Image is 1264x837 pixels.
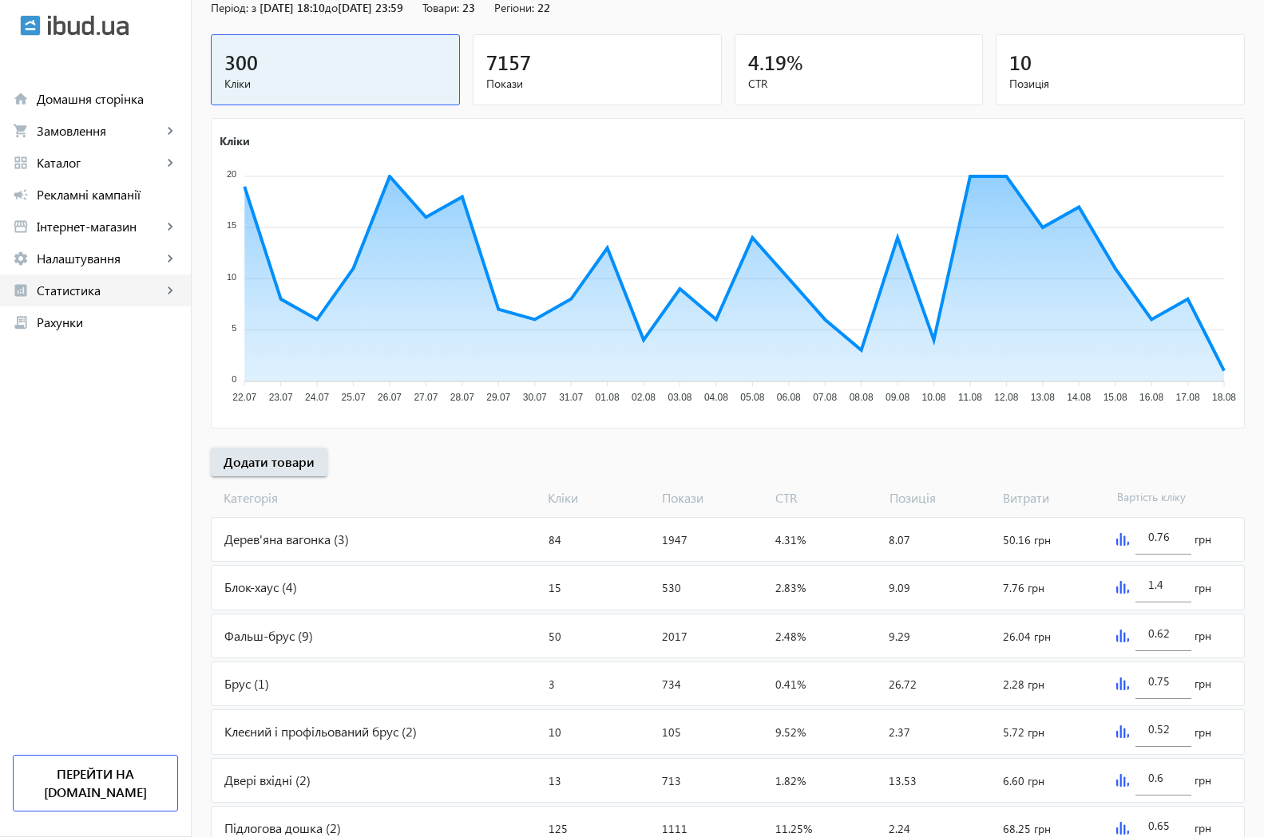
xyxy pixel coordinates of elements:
span: CTR [769,489,882,507]
div: Брус (1) [212,662,542,705]
span: 2.24 [889,821,910,836]
span: Вартість кліку [1111,489,1224,507]
img: graph.svg [1116,822,1129,835]
span: Рахунки [37,314,178,330]
span: грн [1195,820,1211,836]
span: Категорія [211,489,541,507]
mat-icon: shopping_cart [13,123,29,139]
span: CTR [748,76,970,92]
tspan: 27.07 [414,392,438,403]
span: 2.83% [775,580,806,595]
span: 50.16 грн [1003,532,1051,547]
span: 300 [224,49,258,75]
span: 26.72 [889,677,917,692]
span: Покази [486,76,708,92]
span: 4.19 [748,49,787,75]
span: Позиція [1009,76,1231,92]
span: Налаштування [37,251,162,266]
a: Перейти на [DOMAIN_NAME] [13,755,178,811]
mat-icon: keyboard_arrow_right [162,219,178,235]
span: Кліки [541,489,655,507]
tspan: 13.08 [1031,392,1055,403]
button: Додати товари [211,448,327,476]
span: 6.60 грн [1003,773,1044,788]
mat-icon: storefront [13,219,29,235]
tspan: 20 [227,169,236,179]
span: Інтернет-магазин [37,219,162,235]
mat-icon: keyboard_arrow_right [162,155,178,171]
span: Замовлення [37,123,162,139]
span: 105 [662,724,681,740]
img: graph.svg [1116,630,1129,642]
span: 7157 [486,49,531,75]
span: 9.29 [889,629,910,644]
img: graph.svg [1116,581,1129,594]
tspan: 15.08 [1104,392,1127,403]
mat-icon: keyboard_arrow_right [162,251,178,266]
tspan: 10.08 [922,392,946,403]
tspan: 15 [227,220,236,230]
img: graph.svg [1116,533,1129,546]
tspan: 10 [227,272,236,282]
span: 2.48% [775,629,806,644]
span: 530 [662,580,681,595]
span: 13 [549,773,561,788]
div: Блок-хаус (4) [212,566,542,609]
span: 84 [549,532,561,547]
span: % [787,49,803,75]
span: 7.76 грн [1003,580,1044,595]
tspan: 25.07 [342,392,366,403]
tspan: 16.08 [1139,392,1163,403]
tspan: 23.07 [269,392,293,403]
tspan: 03.08 [668,392,691,403]
tspan: 06.08 [777,392,801,403]
mat-icon: grid_view [13,155,29,171]
span: грн [1195,531,1211,547]
span: 125 [549,821,568,836]
span: Рекламні кампанії [37,187,178,203]
span: 11.25% [775,821,812,836]
span: Статистика [37,282,162,298]
div: Двері вхідні (2) [212,759,542,802]
tspan: 31.07 [559,392,583,403]
tspan: 01.08 [596,392,620,403]
span: Покази [656,489,769,507]
span: 8.07 [889,532,910,547]
span: 2017 [662,629,687,644]
tspan: 26.07 [378,392,402,403]
span: 734 [662,677,681,692]
div: Фальш-брус (9) [212,614,542,657]
span: 68.25 грн [1003,821,1051,836]
mat-icon: home [13,91,29,107]
tspan: 24.07 [305,392,329,403]
tspan: 30.07 [523,392,547,403]
tspan: 08.08 [850,392,874,403]
span: 10 [1009,49,1032,75]
img: ibud.svg [20,15,41,36]
span: 1111 [662,821,687,836]
span: 9.09 [889,580,910,595]
span: Витрати [997,489,1110,507]
img: ibud_text.svg [48,15,129,36]
span: 50 [549,629,561,644]
tspan: 05.08 [740,392,764,403]
span: 4.31% [775,532,806,547]
mat-icon: settings [13,251,29,266]
span: 1.82% [775,773,806,788]
div: Дерев'яна вагонка (3) [212,518,542,561]
img: graph.svg [1116,774,1129,787]
tspan: 28.07 [450,392,474,403]
tspan: 02.08 [632,392,656,403]
mat-icon: campaign [13,187,29,203]
tspan: 12.08 [994,392,1018,403]
img: graph.svg [1116,725,1129,738]
span: Кліки [224,76,446,92]
tspan: 07.08 [813,392,837,403]
span: грн [1195,772,1211,788]
span: 26.04 грн [1003,629,1051,644]
span: 15 [549,580,561,595]
span: грн [1195,628,1211,644]
tspan: 04.08 [704,392,728,403]
span: 13.53 [889,773,917,788]
mat-icon: receipt_long [13,314,29,330]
